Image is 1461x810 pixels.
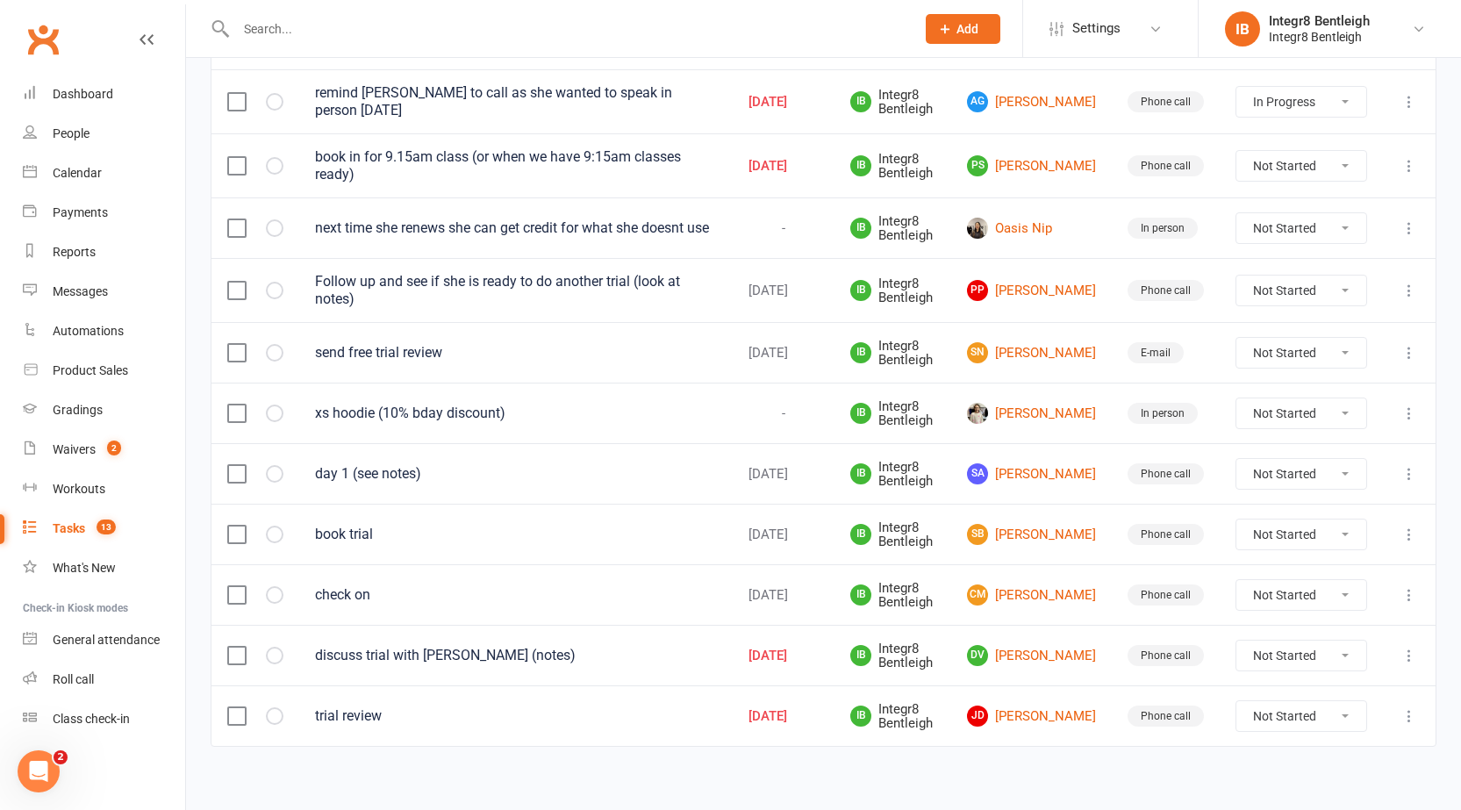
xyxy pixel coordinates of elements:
span: Integr8 Bentleigh [850,88,935,117]
div: Phone call [1128,706,1204,727]
div: xs hoodie (10% bday discount) [315,405,717,422]
a: Payments [23,193,185,233]
span: CM [967,584,988,606]
div: Phone call [1128,645,1204,666]
span: PP [967,280,988,301]
a: PP[PERSON_NAME] [967,280,1096,301]
span: SA [967,463,988,484]
a: Product Sales [23,351,185,391]
iframe: Intercom live chat [18,750,60,792]
span: PS [967,155,988,176]
div: Waivers [53,442,96,456]
span: SN [967,342,988,363]
div: Follow up and see if she is ready to do another trial (look at notes) [315,273,717,308]
a: Workouts [23,470,185,509]
div: [DATE] [748,159,819,174]
div: Dashboard [53,87,113,101]
div: [DATE] [748,649,819,663]
div: Class check-in [53,712,130,726]
img: Valentina Iacono [967,403,988,424]
span: IB [850,403,871,424]
a: SN[PERSON_NAME] [967,342,1096,363]
a: AG[PERSON_NAME] [967,91,1096,112]
span: AG [967,91,988,112]
div: General attendance [53,633,160,647]
div: [DATE] [748,588,819,603]
div: [DATE] [748,527,819,542]
a: Automations [23,312,185,351]
div: check on [315,586,717,604]
div: In person [1128,403,1198,424]
span: Integr8 Bentleigh [850,460,935,489]
a: Class kiosk mode [23,699,185,739]
a: Reports [23,233,185,272]
span: Integr8 Bentleigh [850,339,935,368]
div: Workouts [53,482,105,496]
span: Integr8 Bentleigh [850,152,935,181]
a: SB[PERSON_NAME] [967,524,1096,545]
span: JD [967,706,988,727]
span: IB [850,91,871,112]
div: book trial [315,526,717,543]
a: Dashboard [23,75,185,114]
div: - [748,406,819,421]
div: Phone call [1128,155,1204,176]
span: IB [850,645,871,666]
a: General attendance kiosk mode [23,620,185,660]
span: IB [850,155,871,176]
div: Phone call [1128,463,1204,484]
span: IB [850,218,871,239]
a: Waivers 2 [23,430,185,470]
div: next time she renews she can get credit for what she doesnt use [315,219,717,237]
a: Tasks 13 [23,509,185,548]
div: Gradings [53,403,103,417]
div: Phone call [1128,91,1204,112]
a: PS[PERSON_NAME] [967,155,1096,176]
div: Messages [53,284,108,298]
a: [PERSON_NAME] [967,403,1096,424]
a: Clubworx [21,18,65,61]
div: [DATE] [748,283,819,298]
div: day 1 (see notes) [315,465,717,483]
div: What's New [53,561,116,575]
span: Integr8 Bentleigh [850,642,935,670]
div: [DATE] [748,95,819,110]
span: Integr8 Bentleigh [850,399,935,428]
button: Add [926,14,1000,44]
a: DV[PERSON_NAME] [967,645,1096,666]
span: Add [956,22,978,36]
span: IB [850,706,871,727]
div: discuss trial with [PERSON_NAME] (notes) [315,647,717,664]
div: Reports [53,245,96,259]
div: People [53,126,90,140]
span: Integr8 Bentleigh [850,214,935,243]
div: Payments [53,205,108,219]
span: IB [850,342,871,363]
div: Calendar [53,166,102,180]
div: Product Sales [53,363,128,377]
div: Phone call [1128,524,1204,545]
div: [DATE] [748,346,819,361]
span: IB [850,280,871,301]
div: In person [1128,218,1198,239]
span: Settings [1072,9,1121,48]
span: 13 [97,520,116,534]
div: send free trial review [315,344,717,362]
div: book in for 9.15am class (or when we have 9:15am classes ready) [315,148,717,183]
span: 2 [54,750,68,764]
a: Gradings [23,391,185,430]
a: What's New [23,548,185,588]
span: Integr8 Bentleigh [850,520,935,549]
div: trial review [315,707,717,725]
input: Search... [231,17,903,41]
a: Roll call [23,660,185,699]
div: - [748,221,819,236]
img: Oasis Nip [967,218,988,239]
div: Tasks [53,521,85,535]
a: Oasis Nip [967,218,1096,239]
a: Messages [23,272,185,312]
span: SB [967,524,988,545]
div: Phone call [1128,280,1204,301]
span: IB [850,463,871,484]
span: IB [850,524,871,545]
